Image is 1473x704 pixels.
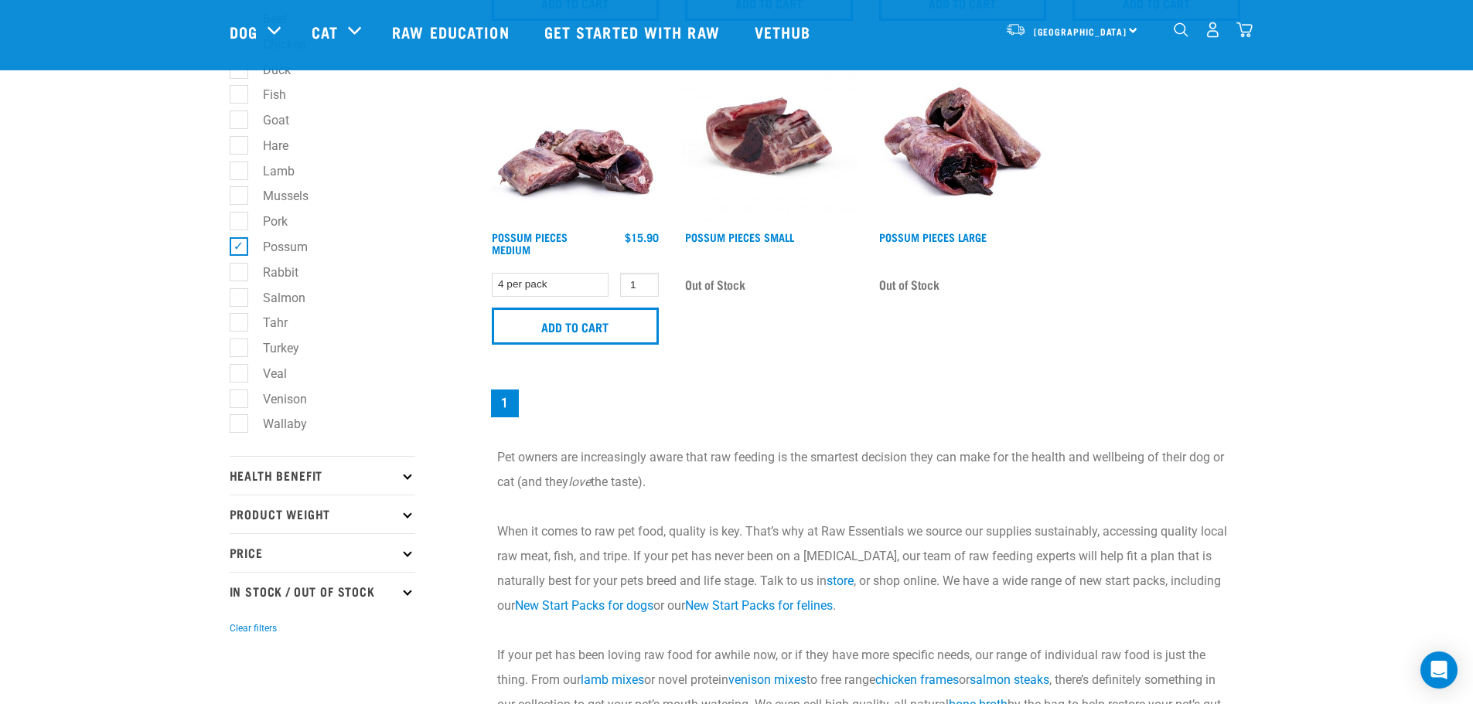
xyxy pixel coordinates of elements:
[238,212,294,231] label: Pork
[875,672,959,687] a: chicken frames
[238,389,313,409] label: Venison
[230,572,415,610] p: In Stock / Out Of Stock
[238,364,293,383] label: Veal
[620,273,659,297] input: 1
[875,49,1051,224] img: 1200 Possum Pieces Large 01
[1034,29,1127,34] span: [GEOGRAPHIC_DATA]
[879,234,987,240] a: Possum Pieces Large
[238,162,301,181] label: Lamb
[238,85,292,104] label: Fish
[685,234,794,240] a: Possum Pieces Small
[488,386,1244,420] nav: pagination
[312,20,338,43] a: Cat
[728,672,806,687] a: venison mixes
[625,231,659,243] div: $15.90
[238,263,305,282] label: Rabbit
[491,389,519,417] a: Page 1
[497,445,1235,495] p: Pet owners are increasingly aware that raw feeding is the smartest decision they can make for the...
[238,237,314,257] label: Possum
[492,234,568,252] a: Possum Pieces Medium
[1005,22,1026,36] img: van-moving.png
[238,414,313,434] label: Wallaby
[568,474,591,489] em: love
[238,186,315,206] label: Mussels
[1205,22,1221,38] img: user.png
[827,573,854,588] a: store
[238,338,305,358] label: Turkey
[377,1,528,63] a: Raw Education
[581,672,644,687] a: lamb mixes
[515,598,653,613] a: New Start Packs for dogs
[1420,651,1458,689] div: Open Intercom Messenger
[230,533,415,572] p: Price
[238,313,294,332] label: Tahr
[238,288,312,308] label: Salmon
[238,136,295,155] label: Hare
[497,519,1235,618] p: When it comes to raw pet food, quality is key. That’s why at Raw Essentials we source our supplie...
[685,598,833,613] a: New Start Packs for felines
[230,495,415,533] p: Product Weight
[739,1,830,63] a: Vethub
[230,621,277,635] button: Clear filters
[879,273,939,296] span: Out of Stock
[529,1,739,63] a: Get started with Raw
[238,111,295,130] label: Goat
[1236,22,1253,38] img: home-icon@2x.png
[492,308,660,345] input: Add to cart
[685,273,745,296] span: Out of Stock
[681,49,857,224] img: Possum Piece Small
[1174,22,1188,37] img: home-icon-1@2x.png
[230,456,415,495] p: Health Benefit
[970,672,1049,687] a: salmon steaks
[230,20,257,43] a: Dog
[488,49,663,224] img: 1203 Possum Pieces Medium 01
